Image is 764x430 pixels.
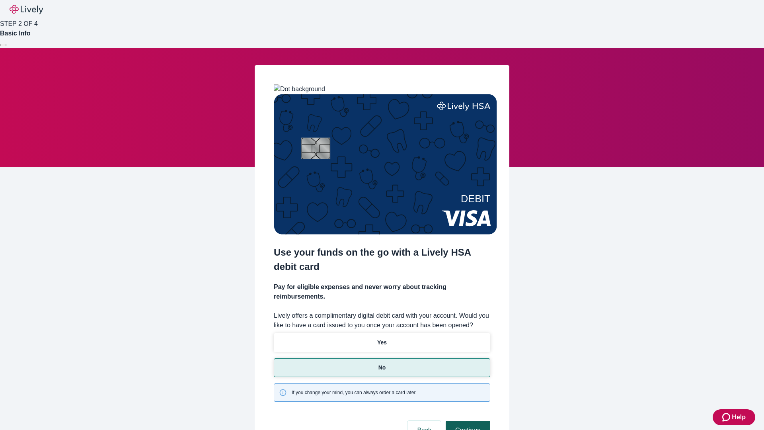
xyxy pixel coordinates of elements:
img: Lively [10,5,43,14]
span: If you change your mind, you can always order a card later. [292,389,417,396]
span: Help [732,412,746,422]
img: Debit card [274,94,497,235]
svg: Zendesk support icon [722,412,732,422]
h2: Use your funds on the go with a Lively HSA debit card [274,245,490,274]
label: Lively offers a complimentary digital debit card with your account. Would you like to have a card... [274,311,490,330]
img: Dot background [274,84,325,94]
button: Zendesk support iconHelp [713,409,755,425]
p: Yes [377,338,387,347]
button: Yes [274,333,490,352]
p: No [378,364,386,372]
button: No [274,358,490,377]
h4: Pay for eligible expenses and never worry about tracking reimbursements. [274,282,490,301]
